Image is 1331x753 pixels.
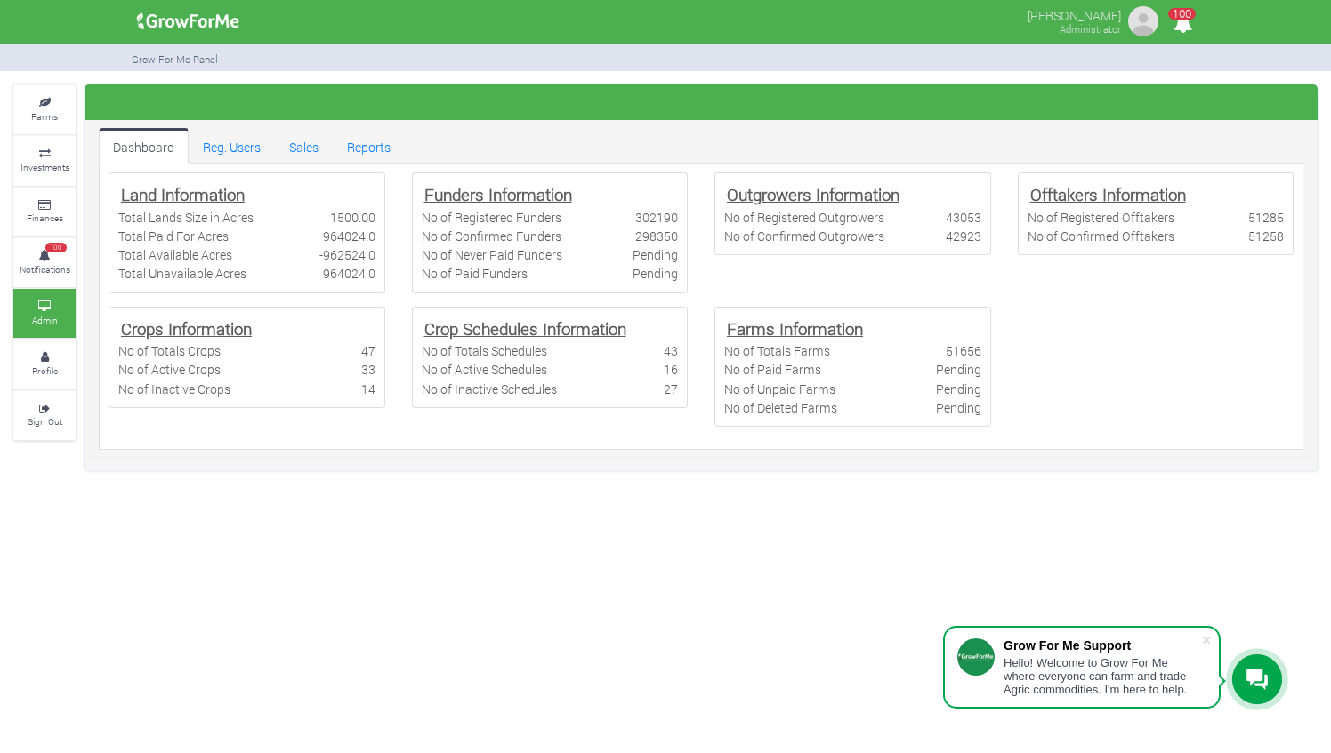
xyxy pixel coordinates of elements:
[946,208,981,227] div: 43053
[32,314,58,326] small: Admin
[13,289,76,338] a: Admin
[118,380,230,398] div: No of Inactive Crops
[664,360,678,379] div: 16
[1004,656,1201,696] div: Hello! Welcome to Grow For Me where everyone can farm and trade Agric commodities. I'm here to help.
[361,341,375,360] div: 47
[330,208,375,227] div: 1500.00
[118,360,221,379] div: No of Active Crops
[422,245,562,264] div: No of Never Paid Funders
[118,208,254,227] div: Total Lands Size in Acres
[936,380,981,398] div: Pending
[189,128,275,164] a: Reg. Users
[724,227,884,245] div: No of Confirmed Outgrowers
[633,245,678,264] div: Pending
[13,188,76,236] a: Finances
[118,341,221,360] div: No of Totals Crops
[635,208,678,227] div: 302190
[28,415,62,428] small: Sign Out
[13,340,76,389] a: Profile
[20,263,70,276] small: Notifications
[333,128,405,164] a: Reports
[1028,4,1121,25] p: [PERSON_NAME]
[946,227,981,245] div: 42923
[664,341,678,360] div: 43
[422,341,547,360] div: No of Totals Schedules
[121,317,252,340] b: Crops Information
[31,110,58,123] small: Farms
[1030,183,1186,205] b: Offtakers Information
[275,128,333,164] a: Sales
[132,52,218,66] small: Grow For Me Panel
[724,360,821,379] div: No of Paid Farms
[45,243,67,253] span: 100
[1166,4,1200,44] i: Notifications
[635,227,678,245] div: 298350
[118,264,246,283] div: Total Unavailable Acres
[1028,227,1174,245] div: No of Confirmed Offtakers
[424,183,572,205] b: Funders Information
[1060,22,1121,36] small: Administrator
[633,264,678,283] div: Pending
[323,264,375,283] div: 964024.0
[724,208,884,227] div: No of Registered Outgrowers
[422,380,557,398] div: No of Inactive Schedules
[724,341,830,360] div: No of Totals Farms
[32,364,58,377] small: Profile
[1028,208,1174,227] div: No of Registered Offtakers
[99,128,189,164] a: Dashboard
[361,380,375,398] div: 14
[724,380,835,398] div: No of Unpaid Farms
[13,238,76,287] a: 100 Notifications
[664,380,678,398] div: 27
[13,136,76,185] a: Investments
[1168,8,1196,20] span: 100
[118,245,232,264] div: Total Available Acres
[936,360,981,379] div: Pending
[727,183,899,205] b: Outgrowers Information
[422,360,547,379] div: No of Active Schedules
[319,245,375,264] div: -962524.0
[13,391,76,440] a: Sign Out
[1166,17,1200,34] a: 100
[1248,227,1284,245] div: 51258
[946,341,981,360] div: 51656
[20,161,69,173] small: Investments
[27,212,63,224] small: Finances
[1004,638,1201,653] div: Grow For Me Support
[422,227,561,245] div: No of Confirmed Funders
[424,317,626,340] b: Crop Schedules Information
[121,183,245,205] b: Land Information
[118,227,229,245] div: Total Paid For Acres
[727,317,863,340] b: Farms Information
[936,398,981,417] div: Pending
[131,4,246,39] img: growforme image
[13,85,76,134] a: Farms
[422,264,528,283] div: No of Paid Funders
[1125,4,1161,39] img: growforme image
[361,360,375,379] div: 33
[1248,208,1284,227] div: 51285
[422,208,561,227] div: No of Registered Funders
[724,398,837,417] div: No of Deleted Farms
[323,227,375,245] div: 964024.0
